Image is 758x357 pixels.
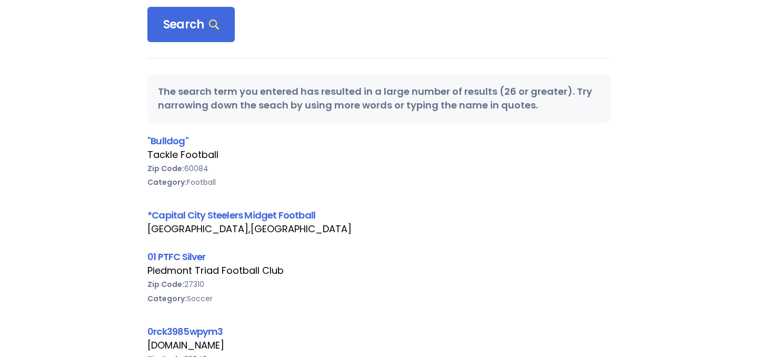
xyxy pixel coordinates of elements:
[147,134,611,148] div: "Bulldog"
[147,163,184,174] b: Zip Code:
[147,162,611,175] div: 60084
[147,175,611,189] div: Football
[147,264,611,277] div: Piedmont Triad Football Club
[147,277,611,291] div: 27310
[147,293,187,304] b: Category:
[147,209,315,222] a: *Capital City Steelers Midget Football
[147,177,187,187] b: Category:
[147,134,188,147] a: "Bulldog"
[147,250,611,264] div: 01 PTFC Silver
[147,339,611,352] div: [DOMAIN_NAME]
[147,222,611,236] div: [GEOGRAPHIC_DATA],[GEOGRAPHIC_DATA]
[147,279,184,290] b: Zip Code:
[147,250,206,263] a: 01 PTFC Silver
[147,208,611,222] div: *Capital City Steelers Midget Football
[147,74,611,123] div: The search term you entered has resulted in a large number of results (26 or greater). Try narrow...
[163,17,219,32] span: Search
[147,325,223,338] a: 0rck3985wpym3
[147,148,611,162] div: Tackle Football
[147,7,235,43] div: Search
[147,324,611,339] div: 0rck3985wpym3
[147,292,611,305] div: Soccer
